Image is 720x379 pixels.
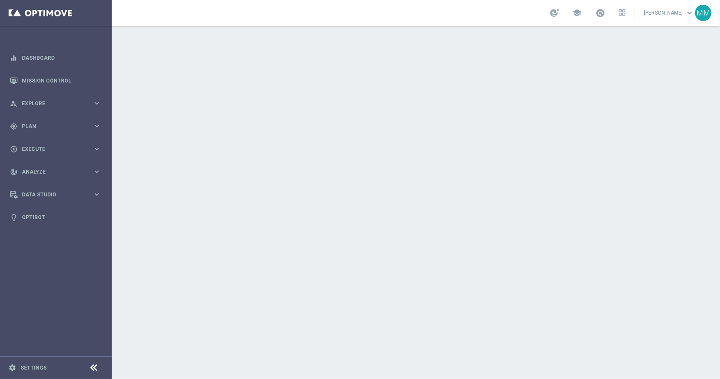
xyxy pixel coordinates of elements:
[10,168,18,176] i: track_changes
[10,100,93,107] div: Explore
[9,214,101,221] button: lightbulb Optibot
[10,214,18,221] i: lightbulb
[695,5,711,21] div: MM
[10,122,18,130] i: gps_fixed
[10,168,93,176] div: Analyze
[22,69,101,92] a: Mission Control
[22,147,93,152] span: Execute
[10,122,93,130] div: Plan
[10,46,101,69] div: Dashboard
[93,168,101,176] i: keyboard_arrow_right
[22,169,93,174] span: Analyze
[93,145,101,153] i: keyboard_arrow_right
[643,6,695,19] a: [PERSON_NAME]keyboard_arrow_down
[22,206,101,229] a: Optibot
[9,146,101,153] button: play_circle_outline Execute keyboard_arrow_right
[9,123,101,130] button: gps_fixed Plan keyboard_arrow_right
[9,100,101,107] button: person_search Explore keyboard_arrow_right
[572,8,582,18] span: school
[10,145,18,153] i: play_circle_outline
[93,122,101,130] i: keyboard_arrow_right
[9,55,101,61] button: equalizer Dashboard
[10,69,101,92] div: Mission Control
[10,54,18,62] i: equalizer
[685,8,694,18] span: keyboard_arrow_down
[9,191,101,198] button: Data Studio keyboard_arrow_right
[9,364,16,372] i: settings
[10,191,93,199] div: Data Studio
[9,77,101,84] button: Mission Control
[22,124,93,129] span: Plan
[22,101,93,106] span: Explore
[10,206,101,229] div: Optibot
[10,145,93,153] div: Execute
[9,168,101,175] button: track_changes Analyze keyboard_arrow_right
[21,365,47,370] a: Settings
[93,190,101,199] i: keyboard_arrow_right
[22,192,93,197] span: Data Studio
[22,46,101,69] a: Dashboard
[10,100,18,107] i: person_search
[93,99,101,107] i: keyboard_arrow_right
